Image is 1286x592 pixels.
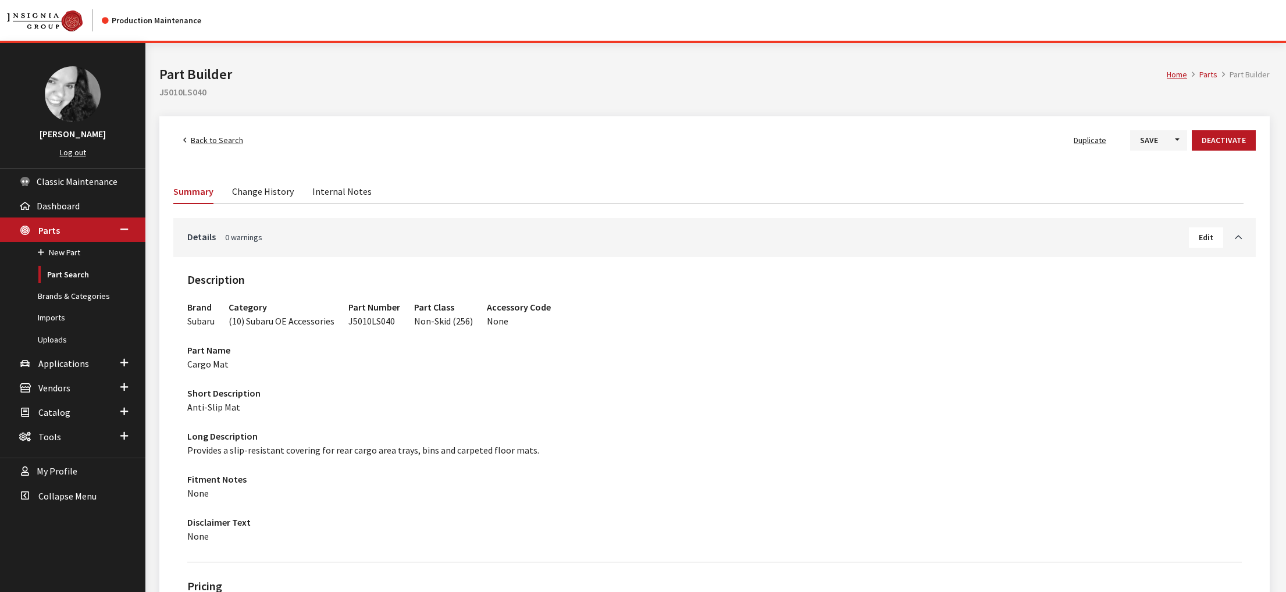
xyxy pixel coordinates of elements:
span: 0 warnings [225,232,262,242]
h3: Brand [187,300,215,314]
span: Tools [38,431,61,443]
h3: [PERSON_NAME] [12,127,134,141]
div: Production Maintenance [102,15,201,27]
button: Deactivate [1192,130,1256,151]
a: Summary [173,179,213,204]
img: Khrystal Dorton [45,66,101,122]
a: Home [1167,69,1187,80]
span: Classic Maintenance [37,176,117,187]
h2: Description [187,271,1242,288]
span: Duplicate [1074,135,1106,145]
h3: Disclaimer Text [187,515,1242,529]
h1: Part Builder [159,64,1167,85]
span: Applications [38,358,89,369]
h3: Short Description [187,386,1242,400]
a: Back to Search [173,130,253,151]
h3: Long Description [187,429,1242,443]
h3: Fitment Notes [187,472,1242,486]
li: Part Builder [1217,69,1270,81]
h3: Part Class [414,300,473,314]
a: Log out [60,147,86,158]
button: Duplicate [1064,130,1116,151]
span: Parts [38,224,60,236]
span: Collapse Menu [38,490,97,502]
button: Edit Details [1189,227,1223,248]
span: None [187,530,209,542]
button: Save [1130,130,1168,151]
h3: Accessory Code [487,300,551,314]
h3: Part Number [348,300,400,314]
span: My Profile [37,466,77,477]
span: Provides a slip-resistant covering for rear cargo area trays, bins and carpeted floor mats. [187,444,539,456]
span: Back to Search [191,135,243,145]
li: Parts [1187,69,1217,81]
a: Insignia Group logo [7,9,102,31]
h3: Category [229,300,334,314]
span: Catalog [38,406,70,418]
span: Cargo Mat [187,358,229,370]
span: Non-Skid (256) [414,315,473,327]
a: Internal Notes [312,179,372,203]
span: Vendors [38,382,70,394]
span: None [487,315,508,327]
span: Dashboard [37,200,80,212]
span: (10) Subaru OE Accessories [229,315,334,327]
a: Change History [232,179,294,203]
h2: J5010LS040 [159,85,1270,99]
span: None [187,487,209,499]
span: J5010LS040 [348,315,395,327]
a: Toggle Accordion [1223,230,1242,244]
span: Anti-Slip Mat [187,401,240,413]
h3: Part Name [187,343,1242,357]
a: Details0 warnings [187,230,1189,244]
span: Subaru [187,315,215,327]
img: Catalog Maintenance [7,10,83,31]
span: Edit [1199,232,1213,242]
